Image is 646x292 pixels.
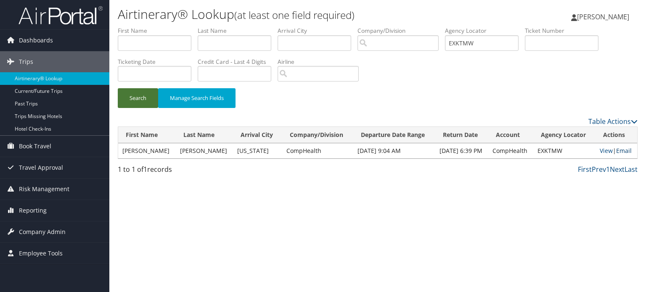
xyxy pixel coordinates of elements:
[616,147,632,155] a: Email
[198,26,278,35] label: Last Name
[118,5,464,23] h1: Airtinerary® Lookup
[278,58,365,66] label: Airline
[533,127,596,143] th: Agency Locator: activate to sort column ascending
[143,165,147,174] span: 1
[435,127,488,143] th: Return Date: activate to sort column ascending
[282,143,353,158] td: CompHealth
[19,221,66,242] span: Company Admin
[353,127,435,143] th: Departure Date Range: activate to sort column ascending
[600,147,613,155] a: View
[592,165,606,174] a: Prev
[588,117,638,126] a: Table Actions
[533,143,596,158] td: EXKTMW
[176,127,233,143] th: Last Name: activate to sort column ascending
[118,164,238,179] div: 1 to 1 of records
[357,26,445,35] label: Company/Division
[19,136,51,157] span: Book Travel
[233,127,282,143] th: Arrival City: activate to sort column ascending
[118,26,198,35] label: First Name
[578,165,592,174] a: First
[488,143,533,158] td: CompHealth
[233,143,282,158] td: [US_STATE]
[19,200,47,221] span: Reporting
[176,143,233,158] td: [PERSON_NAME]
[158,88,236,108] button: Manage Search Fields
[282,127,353,143] th: Company/Division
[525,26,605,35] label: Ticket Number
[278,26,357,35] label: Arrival City
[353,143,435,158] td: [DATE] 9:04 AM
[19,157,63,178] span: Travel Approval
[19,5,103,25] img: airportal-logo.png
[118,127,176,143] th: First Name: activate to sort column ascending
[19,30,53,51] span: Dashboards
[19,179,69,200] span: Risk Management
[610,165,625,174] a: Next
[118,88,158,108] button: Search
[198,58,278,66] label: Credit Card - Last 4 Digits
[577,12,629,21] span: [PERSON_NAME]
[234,8,355,22] small: (at least one field required)
[596,143,637,158] td: |
[488,127,533,143] th: Account: activate to sort column ascending
[19,51,33,72] span: Trips
[445,26,525,35] label: Agency Locator
[118,143,176,158] td: [PERSON_NAME]
[606,165,610,174] a: 1
[435,143,488,158] td: [DATE] 6:39 PM
[596,127,637,143] th: Actions
[19,243,63,264] span: Employee Tools
[625,165,638,174] a: Last
[571,4,638,29] a: [PERSON_NAME]
[118,58,198,66] label: Ticketing Date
